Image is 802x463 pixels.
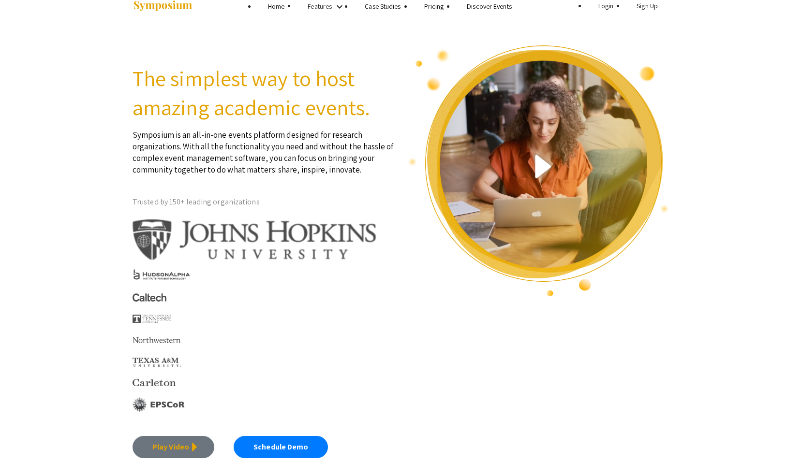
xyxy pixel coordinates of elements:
p: Trusted by 150+ leading organizations [133,195,394,209]
a: Schedule Demo [234,436,328,458]
a: Features [308,2,332,11]
img: The University of Tennessee [133,315,171,323]
a: Discover Events [467,2,512,11]
h2: The simplest way to host amazing academic events. [133,64,394,122]
p: Symposium is an all-in-one events platform designed for research organizations. With all the func... [133,122,394,175]
img: Carleton [133,379,176,387]
a: Pricing [424,2,444,11]
img: Northwestern [133,337,181,343]
img: HudsonAlpha [133,269,191,281]
a: Play Video [133,436,214,458]
a: Case Studies [365,2,401,11]
img: Caltech [133,293,166,302]
mat-icon: Expand Features list [334,1,345,13]
img: Johns Hopkins University [133,219,377,260]
img: EPSCOR [133,397,186,411]
a: Login [598,1,614,10]
a: Home [268,2,284,11]
a: Sign Up [637,1,658,10]
img: video overview of Symposium [408,44,669,298]
img: Texas A&M University [133,358,181,367]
